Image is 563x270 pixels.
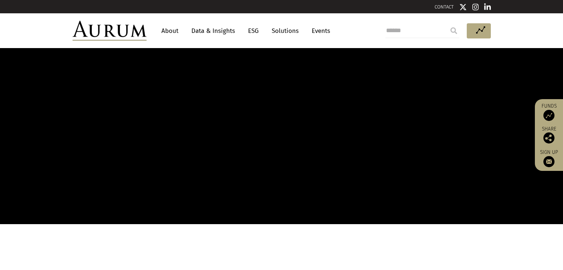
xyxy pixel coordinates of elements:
a: Sign up [539,149,559,167]
a: About [158,24,182,38]
a: Funds [539,103,559,121]
img: Twitter icon [459,3,467,11]
img: Share this post [543,132,554,144]
a: ESG [244,24,262,38]
a: Events [308,24,330,38]
input: Submit [446,23,461,38]
img: Instagram icon [472,3,479,11]
div: Share [539,126,559,144]
img: Sign up to our newsletter [543,156,554,167]
img: Linkedin icon [484,3,491,11]
a: CONTACT [435,4,454,10]
img: Access Funds [543,110,554,121]
a: Data & Insights [188,24,239,38]
a: Solutions [268,24,302,38]
img: Aurum [73,21,147,41]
